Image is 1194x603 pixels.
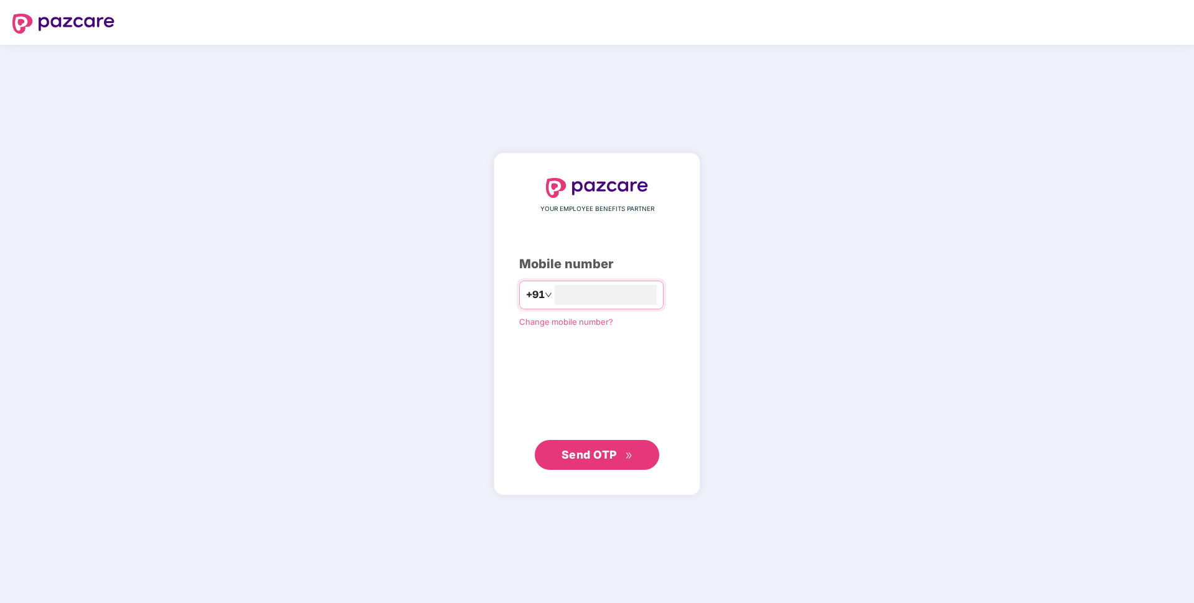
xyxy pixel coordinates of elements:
[535,440,659,470] button: Send OTPdouble-right
[625,452,633,460] span: double-right
[562,448,617,461] span: Send OTP
[12,14,115,34] img: logo
[540,204,654,214] span: YOUR EMPLOYEE BENEFITS PARTNER
[546,178,648,198] img: logo
[526,287,545,302] span: +91
[519,317,613,327] a: Change mobile number?
[545,291,552,299] span: down
[519,255,675,274] div: Mobile number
